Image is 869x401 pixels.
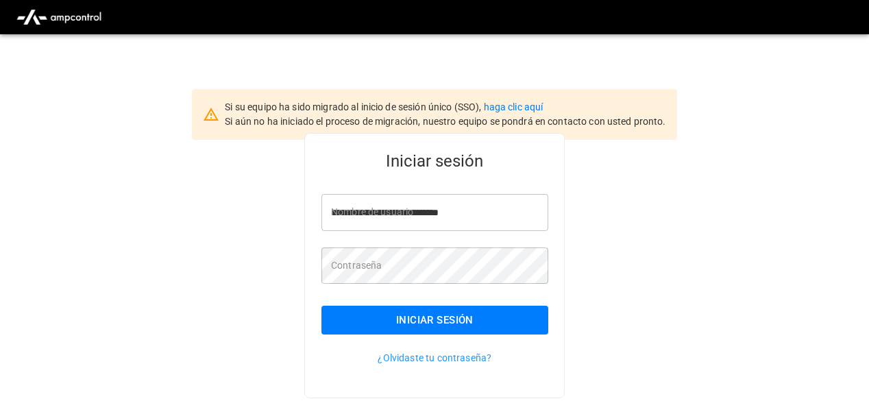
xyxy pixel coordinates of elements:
h5: Iniciar sesión [321,150,548,172]
a: haga clic aquí [484,101,543,112]
button: Iniciar sesión [321,306,548,335]
span: Si su equipo ha sido migrado al inicio de sesión único (SSO), [225,101,483,112]
img: ampcontrol.io logo [11,4,107,30]
span: Si aún no ha iniciado el proceso de migración, nuestro equipo se pondrá en contacto con usted pro... [225,116,665,127]
p: ¿Olvidaste tu contraseña? [321,351,548,365]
